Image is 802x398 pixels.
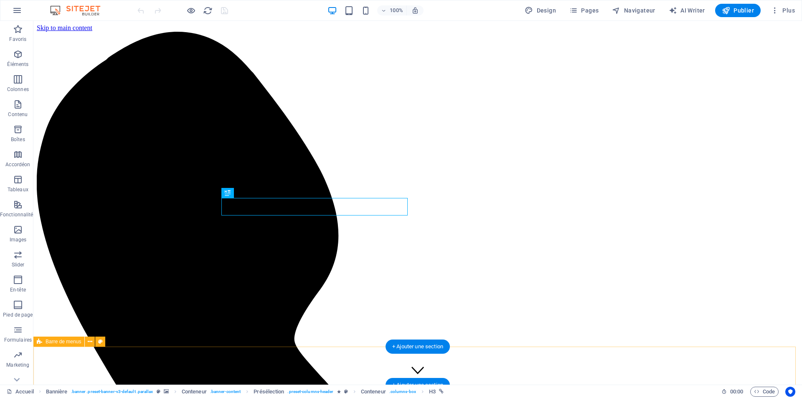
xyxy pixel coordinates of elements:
button: AI Writer [665,4,708,17]
img: Editor Logo [48,5,111,15]
a: Skip to main content [3,3,59,10]
span: : [736,388,737,395]
p: Slider [12,261,25,268]
i: Cet élément est une présélection personnalisable. [344,389,348,394]
span: Cliquez pour sélectionner. Double-cliquez pour modifier. [429,387,436,397]
p: Tableaux [8,186,28,193]
button: Navigateur [609,4,658,17]
div: + Ajouter une section [386,340,450,354]
span: AI Writer [669,6,705,15]
button: Cliquez ici pour quitter le mode Aperçu et poursuivre l'édition. [186,5,196,15]
div: + Ajouter une section [386,378,450,392]
nav: breadcrumb [46,387,444,397]
p: Colonnes [7,86,29,93]
span: Pages [569,6,599,15]
span: . banner .preset-banner-v3-default .parallax [71,387,153,397]
p: Boîtes [11,136,25,143]
button: 100% [377,5,407,15]
button: Plus [767,4,798,17]
span: Plus [771,6,795,15]
a: Cliquez pour annuler la sélection. Double-cliquez pour ouvrir Pages. [7,387,34,397]
p: En-tête [10,286,26,293]
span: Design [525,6,556,15]
span: . preset-columns-header [287,387,333,397]
p: Marketing [6,362,29,368]
h6: Durée de la session [721,387,744,397]
button: Code [750,387,779,397]
i: Lors du redimensionnement, ajuster automatiquement le niveau de zoom en fonction de l'appareil sé... [411,7,419,14]
span: Barre de menus [46,339,81,344]
p: Contenu [8,111,28,118]
div: Design (Ctrl+Alt+Y) [521,4,559,17]
i: Cet élément a un lien. [439,389,444,394]
p: Éléments [7,61,28,68]
button: reload [203,5,213,15]
i: Cet élément contient une animation. [337,389,341,394]
i: Cet élément contient un arrière-plan. [164,389,169,394]
span: Cliquez pour sélectionner. Double-cliquez pour modifier. [46,387,68,397]
p: Images [10,236,27,243]
span: Cliquez pour sélectionner. Double-cliquez pour modifier. [182,387,207,397]
span: . columns-box [389,387,416,397]
span: Navigateur [612,6,655,15]
span: Cliquez pour sélectionner. Double-cliquez pour modifier. [254,387,284,397]
span: . banner-content [210,387,241,397]
span: Code [754,387,775,397]
p: Accordéon [5,161,30,168]
span: 00 00 [730,387,743,397]
h6: 100% [390,5,403,15]
button: Publier [715,4,761,17]
span: Cliquez pour sélectionner. Double-cliquez pour modifier. [361,387,386,397]
span: Publier [722,6,754,15]
button: Usercentrics [785,387,795,397]
i: Cet élément est une présélection personnalisable. [157,389,160,394]
button: Pages [566,4,602,17]
i: Actualiser la page [203,6,213,15]
button: Design [521,4,559,17]
p: Formulaires [4,337,32,343]
p: Pied de page [3,312,33,318]
p: Favoris [9,36,26,43]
